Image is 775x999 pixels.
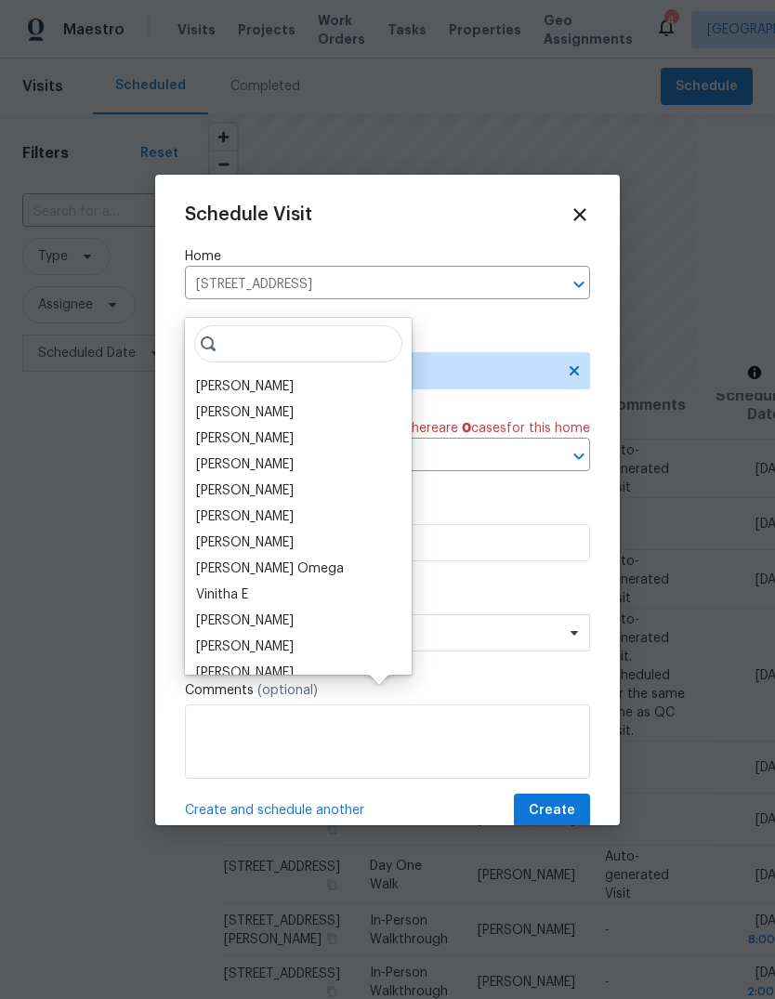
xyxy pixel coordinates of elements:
label: Home [185,247,590,266]
div: [PERSON_NAME] [196,429,294,448]
div: [PERSON_NAME] [196,455,294,474]
button: Create [514,794,590,828]
div: [PERSON_NAME] [196,507,294,526]
span: (optional) [257,684,318,697]
div: [PERSON_NAME] [196,611,294,630]
div: [PERSON_NAME] [196,377,294,396]
span: Schedule Visit [185,205,312,224]
div: [PERSON_NAME] [196,533,294,552]
div: [PERSON_NAME] [196,481,294,500]
div: Vinitha E [196,585,248,604]
button: Open [566,271,592,297]
div: [PERSON_NAME] [196,638,294,656]
span: Create and schedule another [185,801,364,820]
span: Create [529,799,575,822]
span: Close [570,204,590,225]
div: [PERSON_NAME] [196,403,294,422]
span: There are case s for this home [403,419,590,438]
div: [PERSON_NAME] Omega [196,559,344,578]
label: Comments [185,681,590,700]
button: Open [566,443,592,469]
div: [PERSON_NAME] [196,664,294,682]
span: 0 [462,422,471,435]
input: Enter in an address [185,270,538,299]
